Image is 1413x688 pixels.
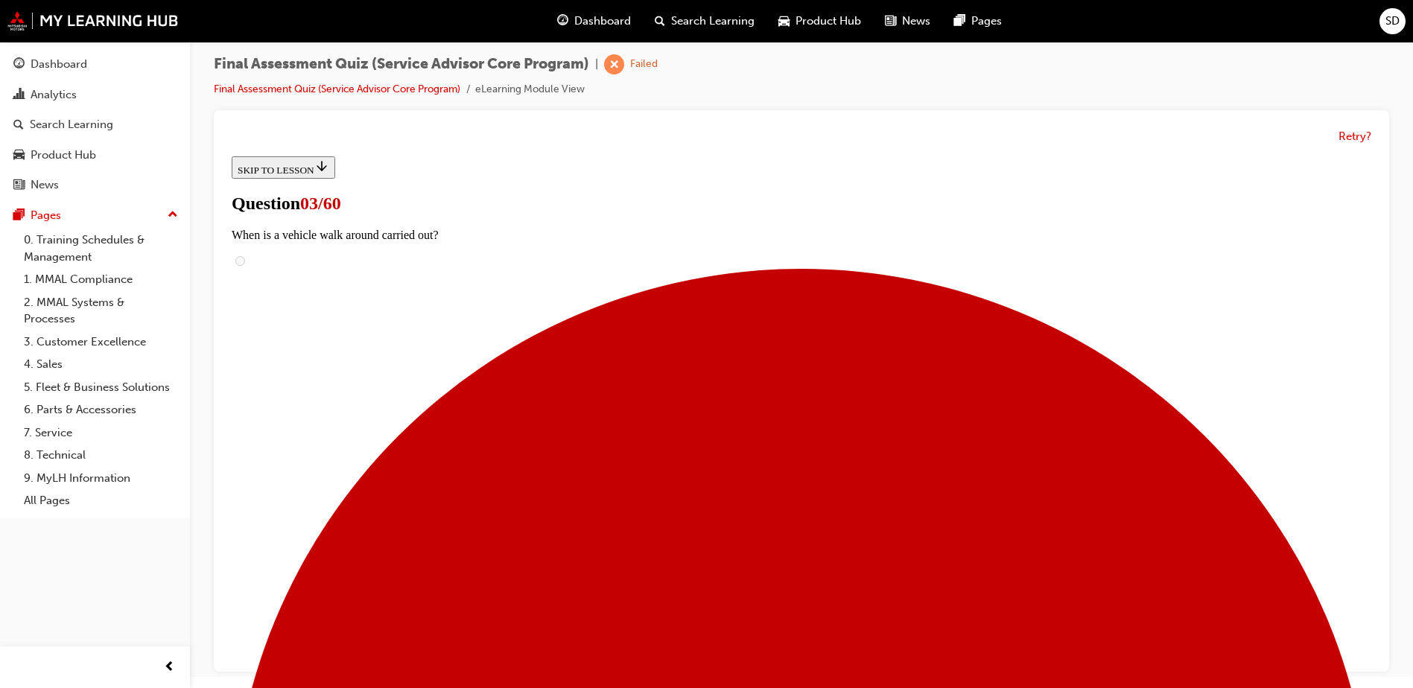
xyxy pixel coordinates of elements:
span: Product Hub [796,13,861,30]
img: mmal [7,11,179,31]
a: News [6,171,184,199]
a: 5. Fleet & Business Solutions [18,376,184,399]
span: Dashboard [574,13,631,30]
div: Product Hub [31,147,96,164]
a: All Pages [18,489,184,512]
span: chart-icon [13,89,25,102]
a: 7. Service [18,421,184,445]
a: news-iconNews [873,6,942,36]
span: up-icon [168,206,178,225]
a: Product Hub [6,141,184,169]
span: search-icon [13,118,24,132]
a: 6. Parts & Accessories [18,398,184,421]
a: 4. Sales [18,353,184,376]
span: pages-icon [954,12,965,31]
button: SD [1379,8,1406,34]
span: | [595,56,598,73]
span: SD [1385,13,1400,30]
span: pages-icon [13,209,25,223]
div: Search Learning [30,116,113,133]
button: Retry? [1339,128,1371,145]
a: search-iconSearch Learning [643,6,766,36]
span: news-icon [885,12,896,31]
button: Pages [6,202,184,229]
span: Pages [971,13,1002,30]
span: learningRecordVerb_FAIL-icon [604,54,624,74]
span: News [902,13,930,30]
button: DashboardAnalyticsSearch LearningProduct HubNews [6,48,184,202]
span: guage-icon [557,12,568,31]
a: 8. Technical [18,444,184,467]
a: 1. MMAL Compliance [18,268,184,291]
div: Failed [630,57,658,71]
span: car-icon [778,12,790,31]
a: 2. MMAL Systems & Processes [18,291,184,331]
div: Pages [31,207,61,224]
span: SKIP TO LESSON [12,14,104,25]
a: guage-iconDashboard [545,6,643,36]
a: Analytics [6,81,184,109]
div: News [31,176,59,194]
div: Dashboard [31,56,87,73]
a: 0. Training Schedules & Management [18,229,184,268]
a: pages-iconPages [942,6,1014,36]
span: news-icon [13,179,25,192]
span: prev-icon [164,658,175,677]
span: car-icon [13,149,25,162]
div: Analytics [31,86,77,103]
a: 3. Customer Excellence [18,331,184,354]
span: Search Learning [671,13,755,30]
a: 9. MyLH Information [18,467,184,490]
a: Final Assessment Quiz (Service Advisor Core Program) [214,83,460,95]
button: SKIP TO LESSON [6,6,109,28]
span: search-icon [655,12,665,31]
li: eLearning Module View [475,81,585,98]
span: guage-icon [13,58,25,71]
a: car-iconProduct Hub [766,6,873,36]
span: Final Assessment Quiz (Service Advisor Core Program) [214,56,589,73]
a: Dashboard [6,51,184,78]
a: Search Learning [6,111,184,138]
